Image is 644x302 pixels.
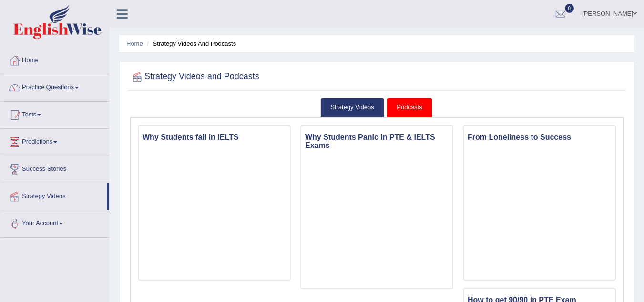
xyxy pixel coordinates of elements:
[0,183,107,207] a: Strategy Videos
[320,98,384,117] a: Strategy Videos
[0,210,109,234] a: Your Account
[464,131,615,144] h3: From Loneliness to Success
[0,102,109,125] a: Tests
[0,129,109,153] a: Predictions
[301,131,452,152] h3: Why Students Panic in PTE & IELTS Exams
[130,70,259,84] h2: Strategy Videos and Podcasts
[565,4,574,13] span: 0
[387,98,432,117] a: Podcasts
[139,131,290,144] h3: Why Students fail in IELTS
[0,47,109,71] a: Home
[144,39,236,48] li: Strategy Videos and Podcasts
[0,156,109,180] a: Success Stories
[0,74,109,98] a: Practice Questions
[126,40,143,47] a: Home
